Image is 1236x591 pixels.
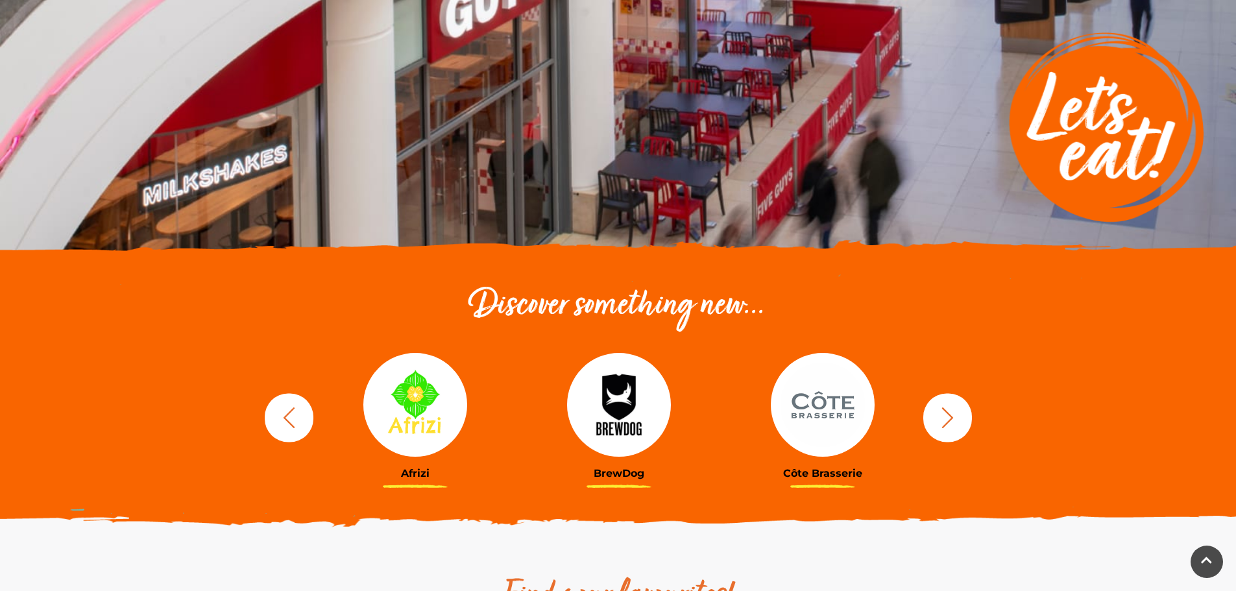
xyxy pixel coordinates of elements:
[527,353,711,479] a: BrewDog
[323,353,507,479] a: Afrizi
[731,467,915,479] h3: Côte Brasserie
[527,467,711,479] h3: BrewDog
[258,285,978,327] h2: Discover something new...
[731,353,915,479] a: Côte Brasserie
[323,467,507,479] h3: Afrizi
